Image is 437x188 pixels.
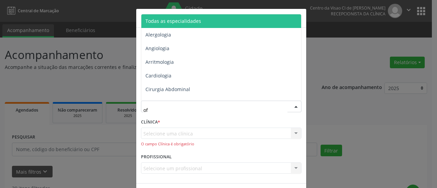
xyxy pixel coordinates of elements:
[141,14,219,23] h5: Relatório de agendamentos
[145,59,174,65] span: Arritmologia
[143,103,287,117] input: Seleciona uma especialidade
[145,86,190,92] span: Cirurgia Abdominal
[145,45,169,52] span: Angiologia
[141,141,301,147] div: O campo Clínica é obrigatório
[293,9,306,26] button: Close
[141,117,160,128] label: CLÍNICA
[145,100,206,106] span: Cirurgia Cabeça e Pescoço
[145,31,171,38] span: Alergologia
[141,152,172,162] label: PROFISSIONAL
[145,18,201,24] span: Todas as especialidades
[145,72,171,79] span: Cardiologia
